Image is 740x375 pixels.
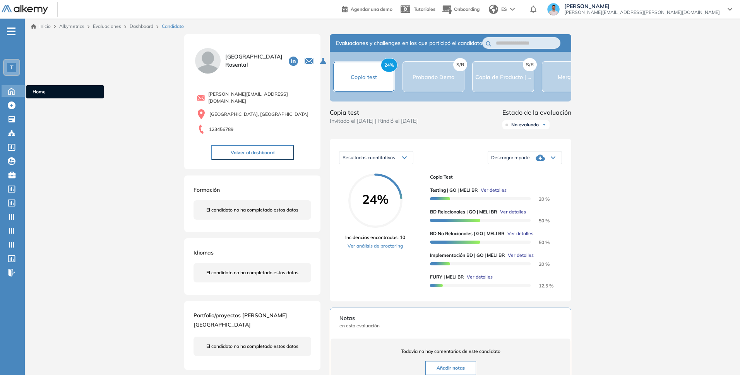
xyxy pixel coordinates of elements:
span: [GEOGRAPHIC_DATA], [GEOGRAPHIC_DATA] [209,111,308,118]
button: Onboarding [442,1,480,18]
span: 20 % [529,261,550,267]
span: Copia test [351,74,377,81]
img: arrow [510,8,515,11]
span: T [10,64,14,71]
span: S/R [523,58,537,71]
span: Copia de Producto | ... [475,74,531,81]
span: Agendar una demo [351,6,392,12]
span: Candidato [162,23,184,30]
span: Alkymetrics [59,23,84,29]
span: El candidato no ha completado estos datos [206,206,298,213]
span: Testing | GO | MELI BR [430,187,478,194]
span: Ver detalles [508,252,534,259]
a: Evaluaciones [93,23,121,29]
span: 12.5 % [529,283,553,289]
button: Ver detalles [505,252,534,259]
i: - [7,31,15,32]
span: Notas [339,314,562,322]
span: Ver detalles [481,187,507,194]
span: ES [501,6,507,13]
span: BD No Relacionales | GO | MELI BR [430,230,504,237]
span: Implementación BD | GO | MELI BR [430,252,505,259]
span: 50 % [529,218,550,224]
span: Evaluaciones y challenges en los que participó el candidato [336,39,482,47]
span: Tutoriales [414,6,435,12]
span: 24% [381,58,397,72]
span: Probando Demo [413,74,454,81]
button: Ver detalles [497,208,526,215]
span: No evaluado [511,122,539,128]
span: Onboarding [454,6,480,12]
span: Portfolio/proyectos [PERSON_NAME][GEOGRAPHIC_DATA] [194,312,287,328]
span: El candidato no ha completado estos datos [206,343,298,350]
iframe: Chat Widget [701,338,740,375]
button: Ver detalles [464,274,493,280]
img: PROFILE_MENU_LOGO_USER [194,46,222,75]
span: Estado de la evaluación [502,108,571,117]
span: 123456789 [209,126,233,133]
span: S/R [453,58,467,71]
span: [GEOGRAPHIC_DATA] Rosental [225,53,283,69]
span: BD Relacionales | GO | MELI BR [430,208,497,215]
span: 50 % [529,239,550,245]
span: Home [33,88,98,95]
span: Copia test [330,108,418,117]
span: 24% [348,193,403,205]
a: Ver análisis de proctoring [345,243,405,249]
span: Idiomas [194,249,214,256]
span: Ver detalles [500,208,526,215]
button: Ver detalles [504,230,533,237]
span: Resultados cuantitativos [343,155,395,160]
button: Ver detalles [478,187,507,194]
span: [PERSON_NAME] [564,3,720,9]
span: 20 % [529,196,550,202]
a: Agendar una demo [342,4,392,13]
span: Todavía no hay comentarios de este candidato [339,348,562,355]
span: en esta evaluación [339,322,562,329]
img: Ícono de flecha [542,122,546,127]
span: Descargar reporte [491,155,530,161]
img: Logo [2,5,48,15]
button: Volver al dashboard [211,145,294,160]
span: El candidato no ha completado estos datos [206,269,298,276]
span: Ver detalles [507,230,533,237]
a: Dashboard [130,23,153,29]
button: Añadir notas [425,361,476,375]
span: Formación [194,186,220,193]
img: world [489,5,498,14]
span: Invitado el [DATE] | Rindió el [DATE] [330,117,418,125]
a: Inicio [31,23,51,30]
span: FURY | MELI BR [430,274,464,280]
span: [PERSON_NAME][EMAIL_ADDRESS][PERSON_NAME][DOMAIN_NAME] [564,9,720,15]
span: Copia test [430,174,556,181]
span: [PERSON_NAME][EMAIL_ADDRESS][DOMAIN_NAME] [208,91,311,105]
span: Ver detalles [467,274,493,280]
span: Merge data [558,74,588,81]
span: Incidencias encontradas: 10 [345,234,405,241]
